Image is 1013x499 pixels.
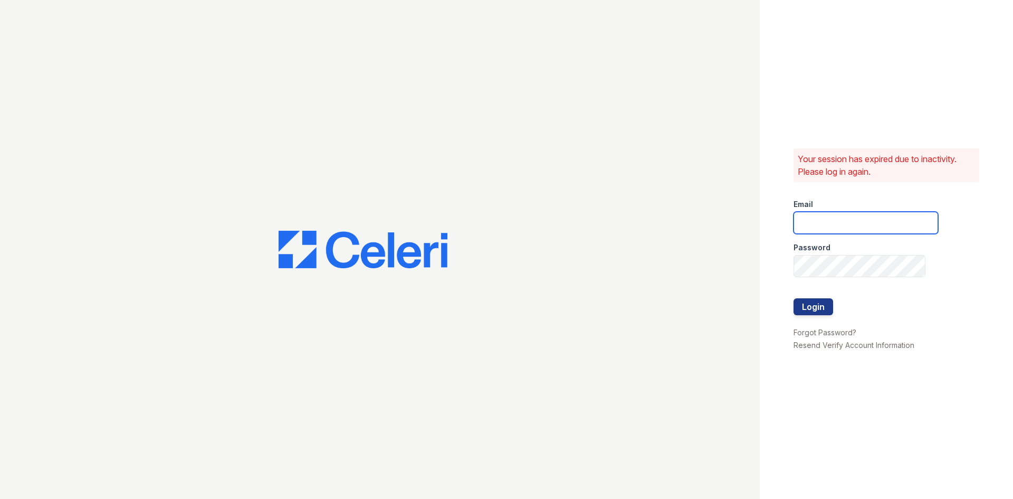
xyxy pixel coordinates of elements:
[279,231,447,269] img: CE_Logo_Blue-a8612792a0a2168367f1c8372b55b34899dd931a85d93a1a3d3e32e68fde9ad4.png
[794,328,856,337] a: Forgot Password?
[794,242,830,253] label: Password
[794,199,813,210] label: Email
[798,153,975,178] p: Your session has expired due to inactivity. Please log in again.
[794,341,914,350] a: Resend Verify Account Information
[794,298,833,315] button: Login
